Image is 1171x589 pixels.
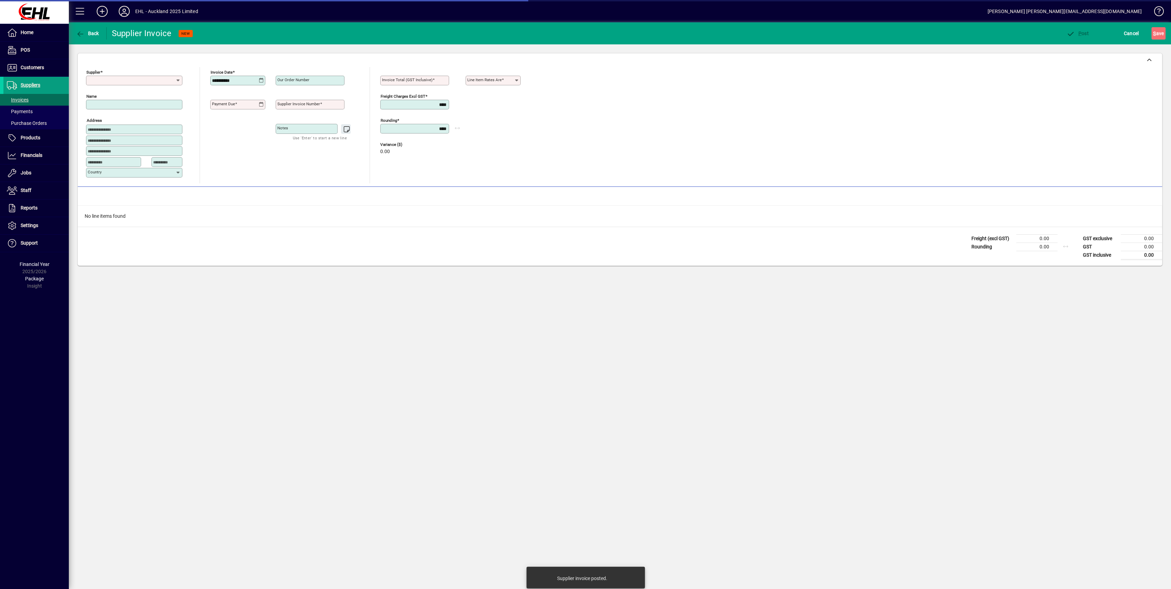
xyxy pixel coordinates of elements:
td: Freight (excl GST) [968,234,1016,243]
mat-label: Supplier [86,70,100,75]
mat-label: Line item rates are [467,77,502,82]
mat-label: Our order number [277,77,309,82]
span: Reports [21,205,38,211]
div: Supplier Invoice [112,28,172,39]
span: Support [21,240,38,246]
mat-label: Invoice date [211,70,233,75]
td: 0.00 [1016,234,1057,243]
td: 0.00 [1121,234,1162,243]
mat-label: Country [88,170,102,174]
button: Back [74,27,101,40]
span: ave [1153,28,1164,39]
button: Add [91,5,113,18]
a: POS [3,42,69,59]
button: Cancel [1122,27,1141,40]
span: Suppliers [21,82,40,88]
span: Package [25,276,44,281]
a: Support [3,235,69,252]
span: NEW [181,31,190,36]
a: Knowledge Base [1149,1,1162,24]
a: Staff [3,182,69,199]
td: GST inclusive [1079,251,1121,259]
td: Rounding [968,243,1016,251]
mat-hint: Use 'Enter' to start a new line [293,134,347,142]
span: Purchase Orders [7,120,47,126]
mat-label: Rounding [381,118,397,123]
button: Save [1151,27,1165,40]
button: Post [1065,27,1090,40]
span: S [1153,31,1156,36]
a: Invoices [3,94,69,106]
span: Invoices [7,97,29,103]
a: Customers [3,59,69,76]
div: [PERSON_NAME] [PERSON_NAME][EMAIL_ADDRESS][DOMAIN_NAME] [987,6,1142,17]
span: Products [21,135,40,140]
a: Settings [3,217,69,234]
a: Purchase Orders [3,117,69,129]
app-page-header-button: Back [69,27,107,40]
span: Jobs [21,170,31,175]
span: Variance ($) [380,142,422,147]
a: Home [3,24,69,41]
span: Financial Year [20,261,50,267]
mat-label: Supplier invoice number [277,101,320,106]
button: Profile [113,5,135,18]
span: Home [21,30,33,35]
mat-label: Invoice Total (GST inclusive) [382,77,433,82]
div: EHL - Auckland 2025 Limited [135,6,198,17]
span: POS [21,47,30,53]
td: 0.00 [1121,243,1162,251]
td: 0.00 [1016,243,1057,251]
a: Jobs [3,164,69,182]
div: Supplier invoice posted. [557,575,607,582]
span: 0.00 [380,149,390,154]
span: ost [1066,31,1089,36]
mat-label: Notes [277,126,288,130]
span: Back [76,31,99,36]
mat-label: Payment due [212,101,235,106]
span: Cancel [1124,28,1139,39]
a: Payments [3,106,69,117]
a: Reports [3,200,69,217]
a: Products [3,129,69,147]
a: Financials [3,147,69,164]
span: Customers [21,65,44,70]
span: P [1078,31,1082,36]
span: Payments [7,109,33,114]
span: Staff [21,188,31,193]
span: Financials [21,152,42,158]
td: GST [1079,243,1121,251]
mat-label: Freight charges excl GST [381,94,425,99]
mat-label: Name [86,94,97,99]
td: 0.00 [1121,251,1162,259]
span: Settings [21,223,38,228]
td: GST exclusive [1079,234,1121,243]
div: No line items found [78,206,1162,227]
